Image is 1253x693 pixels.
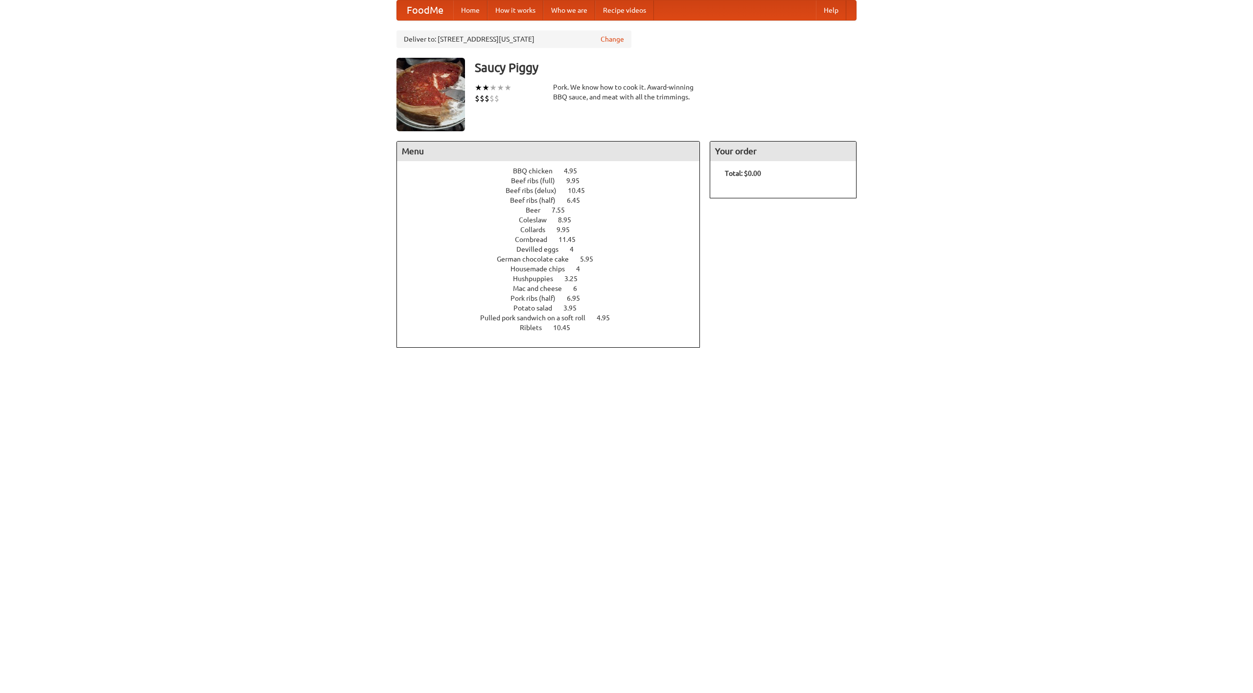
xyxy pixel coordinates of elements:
h3: Saucy Piggy [475,58,857,77]
span: 3.95 [563,304,586,312]
span: Beef ribs (full) [511,177,565,185]
a: FoodMe [397,0,453,20]
a: Beef ribs (full) 9.95 [511,177,598,185]
li: $ [494,93,499,104]
a: Beef ribs (half) 6.45 [510,196,598,204]
a: Help [816,0,846,20]
a: How it works [487,0,543,20]
span: 9.95 [557,226,580,234]
a: Cornbread 11.45 [515,236,594,243]
a: Recipe videos [595,0,654,20]
a: BBQ chicken 4.95 [513,167,595,175]
a: Pulled pork sandwich on a soft roll 4.95 [480,314,628,322]
span: German chocolate cake [497,255,579,263]
span: Cornbread [515,236,557,243]
span: 11.45 [558,236,585,243]
span: 6.45 [567,196,590,204]
a: Devilled eggs 4 [516,245,592,253]
span: 8.95 [558,216,581,224]
span: Beef ribs (half) [510,196,565,204]
li: $ [489,93,494,104]
span: 4 [576,265,590,273]
li: ★ [504,82,511,93]
li: ★ [497,82,504,93]
span: 5.95 [580,255,603,263]
span: Collards [520,226,555,234]
span: Mac and cheese [513,285,572,292]
h4: Your order [710,142,856,161]
span: 7.55 [552,206,575,214]
a: Pork ribs (half) 6.95 [510,294,598,302]
span: Beef ribs (delux) [506,187,566,194]
span: Pulled pork sandwich on a soft roll [480,314,595,322]
li: $ [475,93,480,104]
a: Beer 7.55 [526,206,583,214]
div: Deliver to: [STREET_ADDRESS][US_STATE] [396,30,631,48]
a: Beef ribs (delux) 10.45 [506,187,603,194]
b: Total: $0.00 [725,169,761,177]
a: German chocolate cake 5.95 [497,255,611,263]
span: Hushpuppies [513,275,563,283]
li: ★ [475,82,482,93]
li: $ [480,93,485,104]
span: 6.95 [567,294,590,302]
a: Housemade chips 4 [510,265,598,273]
span: Coleslaw [519,216,557,224]
img: angular.jpg [396,58,465,131]
span: 4.95 [564,167,587,175]
a: Home [453,0,487,20]
span: BBQ chicken [513,167,562,175]
a: Change [601,34,624,44]
a: Collards 9.95 [520,226,588,234]
span: Beer [526,206,550,214]
a: Who we are [543,0,595,20]
span: Pork ribs (half) [510,294,565,302]
h4: Menu [397,142,699,161]
li: $ [485,93,489,104]
span: 10.45 [553,324,580,332]
div: Pork. We know how to cook it. Award-winning BBQ sauce, and meat with all the trimmings. [553,82,700,102]
a: Coleslaw 8.95 [519,216,589,224]
span: 4 [570,245,583,253]
span: Housemade chips [510,265,575,273]
span: Potato salad [513,304,562,312]
li: ★ [482,82,489,93]
span: 4.95 [597,314,620,322]
span: 3.25 [564,275,587,283]
span: 9.95 [566,177,589,185]
span: Riblets [520,324,552,332]
span: 10.45 [568,187,595,194]
a: Hushpuppies 3.25 [513,275,596,283]
a: Mac and cheese 6 [513,285,595,292]
span: 6 [573,285,587,292]
a: Riblets 10.45 [520,324,588,332]
a: Potato salad 3.95 [513,304,595,312]
span: Devilled eggs [516,245,568,253]
li: ★ [489,82,497,93]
